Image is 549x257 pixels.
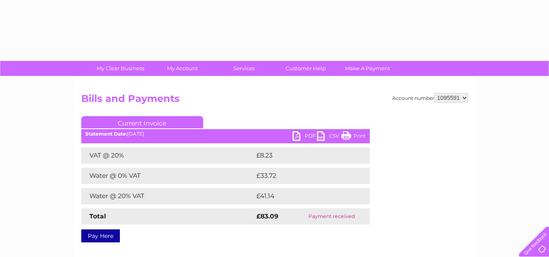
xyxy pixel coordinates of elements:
[293,208,369,225] td: Payment received
[254,168,353,184] td: £33.72
[149,61,216,76] a: My Account
[81,93,468,108] h2: Bills and Payments
[89,212,106,220] strong: Total
[256,212,278,220] strong: £83.09
[81,147,254,164] td: VAT @ 20%
[272,61,339,76] a: Customer Help
[81,131,370,137] div: [DATE]
[392,93,468,103] div: Account number
[81,116,203,128] a: Current Invoice
[81,168,254,184] td: Water @ 0% VAT
[254,188,352,204] td: £41.14
[341,131,366,143] a: Print
[210,61,278,76] a: Services
[334,61,401,76] a: Make A Payment
[293,131,317,143] a: PDF
[81,188,254,204] td: Water @ 20% VAT
[87,61,154,76] a: My Clear Business
[85,131,127,137] b: Statement Date:
[317,131,341,143] a: CSV
[81,229,120,242] a: Pay Here
[254,147,351,164] td: £8.23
